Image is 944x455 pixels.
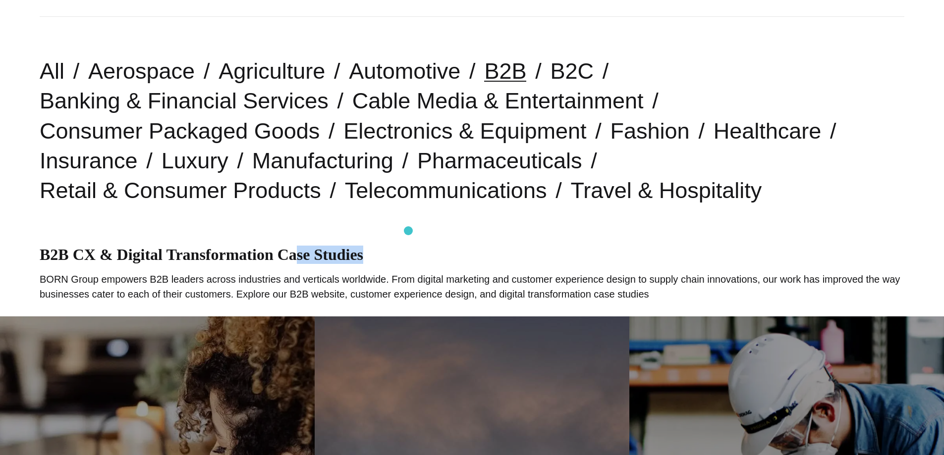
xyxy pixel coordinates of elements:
[417,148,582,173] a: Pharmaceuticals
[611,118,690,144] a: Fashion
[88,58,195,84] a: Aerospace
[40,88,329,113] a: Banking & Financial Services
[570,178,762,203] a: Travel & Hospitality
[352,88,644,113] a: Cable Media & Entertainment
[40,148,138,173] a: Insurance
[345,178,547,203] a: Telecommunications
[349,58,460,84] a: Automotive
[40,58,64,84] a: All
[550,58,594,84] a: B2C
[40,178,321,203] a: Retail & Consumer Products
[40,118,320,144] a: Consumer Packaged Goods
[714,118,822,144] a: Healthcare
[219,58,325,84] a: Agriculture
[40,272,904,302] p: BORN Group empowers B2B leaders across industries and verticals worldwide. From digital marketing...
[484,58,526,84] a: B2B
[162,148,228,173] a: Luxury
[252,148,393,173] a: Manufacturing
[40,246,904,264] h1: B2B CX & Digital Transformation Case Studies
[343,118,586,144] a: Electronics & Equipment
